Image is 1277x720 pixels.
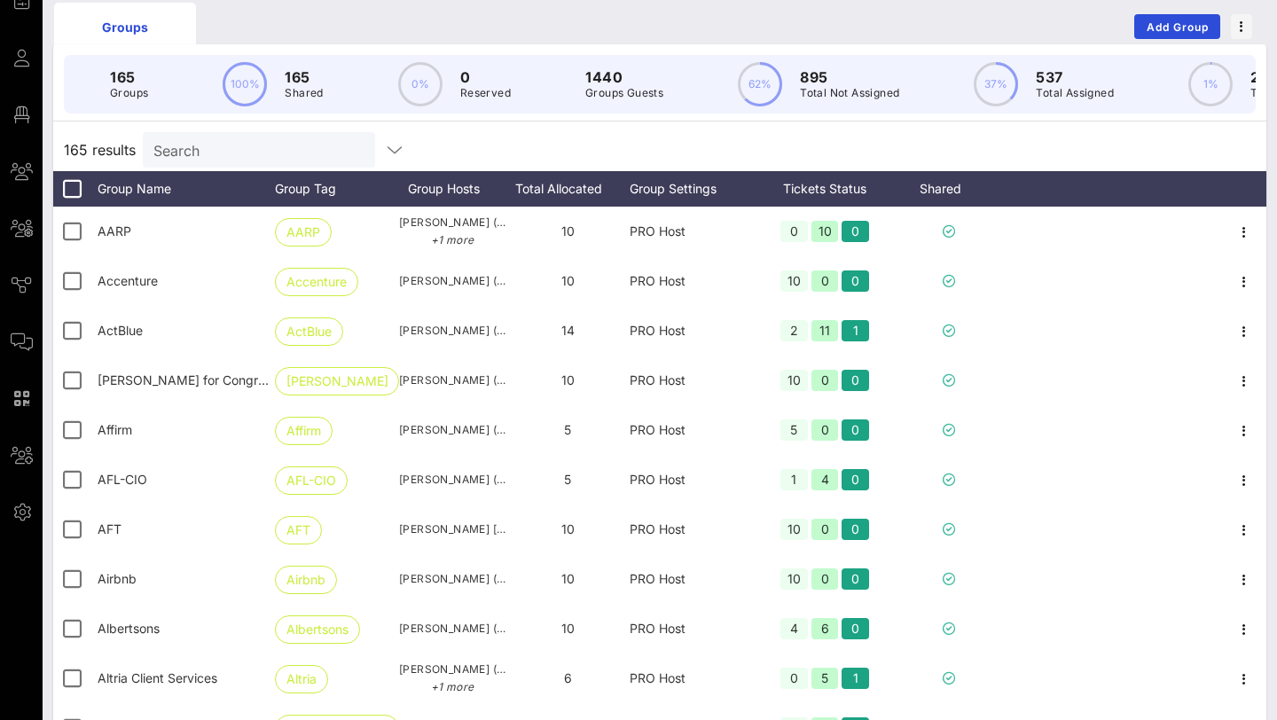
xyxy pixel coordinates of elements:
span: 10 [561,521,575,536]
span: Altria [286,666,317,693]
p: Shared [285,84,323,102]
div: 10 [780,370,808,391]
span: 10 [561,571,575,586]
div: 0 [811,419,839,441]
p: Reserved [460,84,511,102]
div: PRO Host [630,604,754,653]
p: 895 [800,67,899,88]
div: Groups [67,18,183,36]
div: PRO Host [630,306,754,356]
div: 0 [842,519,869,540]
span: Affirm [98,422,132,437]
span: [PERSON_NAME] ([EMAIL_ADDRESS][DOMAIN_NAME]) [399,322,505,340]
div: 0 [842,618,869,639]
span: 14 [561,323,575,338]
span: [PERSON_NAME] ([PERSON_NAME][EMAIL_ADDRESS][PERSON_NAME][DOMAIN_NAME]) [399,661,505,696]
span: 6 [564,670,572,685]
span: 10 [561,372,575,387]
div: 0 [842,270,869,292]
p: 165 [285,67,323,88]
span: ActBlue [98,323,143,338]
p: Total Not Assigned [800,84,899,102]
span: 10 [561,273,575,288]
div: Tickets Status [754,171,896,207]
span: [PERSON_NAME] ([EMAIL_ADDRESS][PERSON_NAME][DOMAIN_NAME]) [399,570,505,588]
div: 0 [842,568,869,590]
div: 2 [780,320,808,341]
div: 0 [811,270,839,292]
p: Groups Guests [585,84,663,102]
div: PRO Host [630,207,754,256]
div: 11 [811,320,839,341]
div: Shared [896,171,1002,207]
span: [PERSON_NAME] ([EMAIL_ADDRESS][PERSON_NAME][DOMAIN_NAME]) [399,620,505,638]
div: 0 [780,221,808,242]
div: 0 [780,668,808,689]
span: 5 [564,422,571,437]
div: 0 [811,568,839,590]
span: 10 [561,223,575,239]
span: [PERSON_NAME]… [286,368,388,395]
div: 1 [780,469,808,490]
div: 10 [780,568,808,590]
div: 4 [811,469,839,490]
span: Affirm [286,418,321,444]
div: 0 [842,469,869,490]
div: 4 [780,618,808,639]
div: 5 [811,668,839,689]
span: AFT [286,517,310,544]
div: PRO Host [630,356,754,405]
div: 0 [842,221,869,242]
p: +1 more [399,678,505,696]
span: Altria Client Services [98,670,217,685]
div: 0 [842,419,869,441]
p: 0 [460,67,511,88]
div: PRO Host [630,554,754,604]
span: AARP [98,223,131,239]
div: 10 [780,519,808,540]
p: 537 [1036,67,1114,88]
p: +1 more [399,231,505,249]
p: 165 [110,67,148,88]
div: PRO Host [630,505,754,554]
span: AFT [98,521,121,536]
div: PRO Host [630,455,754,505]
div: PRO Host [630,653,754,703]
span: AFL-CIO [286,467,336,494]
span: Albertsons [98,621,160,636]
p: Total Assigned [1036,84,1114,102]
div: Group Name [98,171,275,207]
span: ActBlue [286,318,332,345]
span: 5 [564,472,571,487]
span: Accenture [286,269,347,295]
div: 10 [811,221,839,242]
span: Airbnb [286,567,325,593]
span: 10 [561,621,575,636]
div: Group Hosts [399,171,505,207]
span: Airbnb [98,571,137,586]
span: [PERSON_NAME] [PERSON_NAME] ([EMAIL_ADDRESS][DOMAIN_NAME]) [399,520,505,538]
span: [PERSON_NAME] ([PERSON_NAME][EMAIL_ADDRESS][DOMAIN_NAME]) [399,372,505,389]
div: 5 [780,419,808,441]
span: Add Group [1146,20,1210,34]
div: 1 [842,668,869,689]
div: 0 [811,370,839,391]
div: Group Tag [275,171,399,207]
div: 6 [811,618,839,639]
span: Accenture [98,273,158,288]
div: 0 [811,519,839,540]
span: Albertsons [286,616,349,643]
span: AARP [286,219,320,246]
span: [PERSON_NAME] ([EMAIL_ADDRESS][DOMAIN_NAME]) [399,214,505,249]
div: PRO Host [630,405,754,455]
span: 165 results [64,139,136,160]
span: [PERSON_NAME] ([EMAIL_ADDRESS][DOMAIN_NAME]) [399,471,505,489]
div: 10 [780,270,808,292]
span: [PERSON_NAME] ([PERSON_NAME][EMAIL_ADDRESS][PERSON_NAME][DOMAIN_NAME]) [399,421,505,439]
p: Groups [110,84,148,102]
div: PRO Host [630,256,754,306]
div: 1 [842,320,869,341]
span: Adriano Espaillat for Congress [98,372,278,387]
div: 0 [842,370,869,391]
button: Add Group [1134,14,1220,39]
